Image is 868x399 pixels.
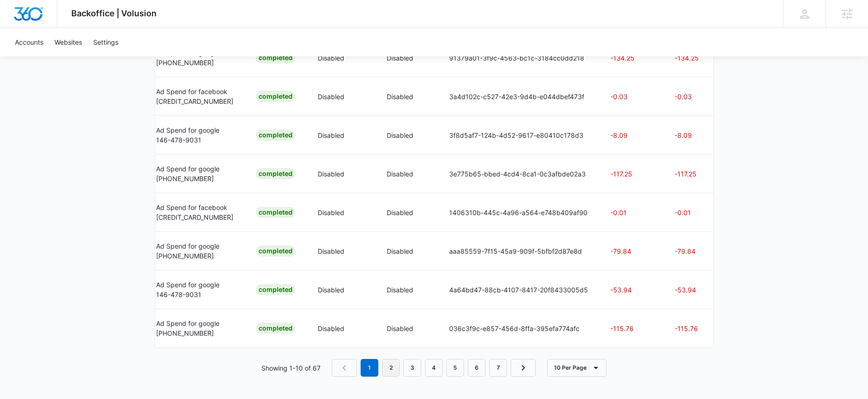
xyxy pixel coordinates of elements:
[675,92,717,101] p: -0.03
[256,91,295,102] div: Completed
[382,359,400,377] a: Page 2
[675,53,717,63] p: -134.25
[256,284,295,295] div: Completed
[449,324,588,333] p: 036c3f9c-e857-456d-8ffa-395efa774afc
[88,28,124,56] a: Settings
[318,130,364,140] p: Disabled
[387,324,427,333] p: Disabled
[318,285,364,295] p: Disabled
[387,285,427,295] p: Disabled
[449,130,588,140] p: 3f8d5af7-124b-4d52-9617-e80410c178d3
[156,125,233,145] p: Ad Spend for google 146-478-9031
[387,92,427,101] p: Disabled
[256,207,295,218] div: Completed
[156,241,233,261] p: Ad Spend for google [PHONE_NUMBER]
[511,359,536,377] a: Next Page
[318,208,364,217] p: Disabled
[361,359,378,377] em: 1
[610,285,652,295] p: -53.94
[256,323,295,334] div: Completed
[449,208,588,217] p: 1406310b-445c-4a96-a564-e748b409af90
[318,169,364,179] p: Disabled
[446,359,464,377] a: Page 5
[156,164,233,183] p: Ad Spend for google [PHONE_NUMBER]
[489,359,507,377] a: Page 7
[449,246,588,256] p: aaa85559-7f15-45a9-909f-5bfbf2d87e8d
[256,245,295,257] div: Completed
[256,129,295,141] div: Completed
[675,246,717,256] p: -79.84
[387,208,427,217] p: Disabled
[332,359,536,377] nav: Pagination
[610,324,652,333] p: -115.76
[156,318,233,338] p: Ad Spend for google [PHONE_NUMBER]
[261,363,321,373] p: Showing 1-10 of 67
[675,285,717,295] p: -53.94
[318,246,364,256] p: Disabled
[610,246,652,256] p: -79.84
[610,53,652,63] p: -134.25
[675,324,717,333] p: -115.76
[318,92,364,101] p: Disabled
[449,92,588,101] p: 3a4d102c-c527-42e3-9d4b-e044dbef473f
[610,92,652,101] p: -0.03
[425,359,443,377] a: Page 4
[71,8,157,18] span: Backoffice | Volusion
[468,359,485,377] a: Page 6
[387,130,427,140] p: Disabled
[49,28,88,56] a: Websites
[610,130,652,140] p: -8.09
[449,53,588,63] p: 91379a01-3f9c-4563-bc1c-3184cc0dd218
[403,359,421,377] a: Page 3
[318,53,364,63] p: Disabled
[449,285,588,295] p: 4a64bd47-88cb-4107-8417-20f8433005d5
[256,52,295,63] div: Completed
[387,246,427,256] p: Disabled
[156,203,233,222] p: Ad Spend for facebook [CREDIT_CARD_NUMBER]
[675,130,717,140] p: -8.09
[387,169,427,179] p: Disabled
[675,208,717,217] p: -0.01
[449,169,588,179] p: 3e775b65-bbed-4cd4-8ca1-0c3afbde02a3
[547,359,607,377] button: 10 Per Page
[9,28,49,56] a: Accounts
[156,48,233,68] p: Ad Spend for google [PHONE_NUMBER]
[387,53,427,63] p: Disabled
[610,169,652,179] p: -117.25
[318,324,364,333] p: Disabled
[256,168,295,179] div: Completed
[675,169,717,179] p: -117.25
[156,87,233,106] p: Ad Spend for facebook [CREDIT_CARD_NUMBER]
[610,208,652,217] p: -0.01
[156,280,233,299] p: Ad Spend for google 146-478-9031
